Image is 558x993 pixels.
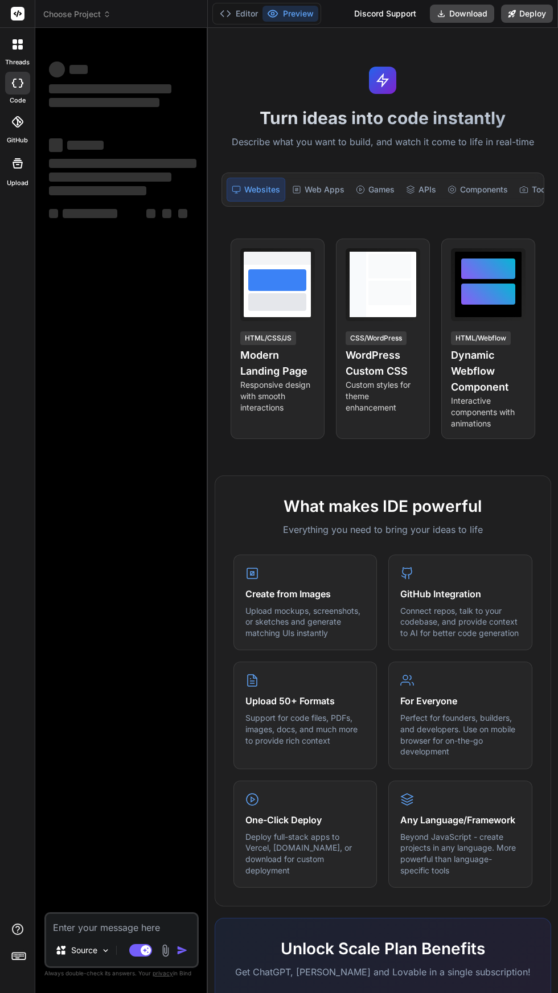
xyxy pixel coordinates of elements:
[288,178,349,202] div: Web Apps
[159,944,172,957] img: attachment
[49,159,196,168] span: ‌
[400,694,520,708] h4: For Everyone
[240,331,296,345] div: HTML/CSS/JS
[240,379,315,413] p: Responsive design with smooth interactions
[49,186,146,195] span: ‌
[451,347,526,395] h4: Dynamic Webflow Component
[49,209,58,218] span: ‌
[233,494,532,518] h2: What makes IDE powerful
[240,347,315,379] h4: Modern Landing Page
[5,58,30,67] label: threads
[215,108,551,128] h1: Turn ideas into code instantly
[49,138,63,152] span: ‌
[245,813,366,827] h4: One-Click Deploy
[101,946,110,955] img: Pick Models
[233,937,532,961] h2: Unlock Scale Plan Benefits
[227,178,285,202] div: Websites
[515,178,557,202] div: Tools
[245,694,366,708] h4: Upload 50+ Formats
[245,831,366,876] p: Deploy full-stack apps to Vercel, [DOMAIN_NAME], or download for custom deployment
[67,141,104,150] span: ‌
[400,712,520,757] p: Perfect for founders, builders, and developers. Use on mobile browser for on-the-go development
[430,5,494,23] button: Download
[245,712,366,746] p: Support for code files, PDFs, images, docs, and much more to provide rich context
[7,178,28,188] label: Upload
[346,331,407,345] div: CSS/WordPress
[71,945,97,956] p: Source
[49,173,171,182] span: ‌
[346,347,420,379] h4: WordPress Custom CSS
[400,587,520,601] h4: GitHub Integration
[400,605,520,639] p: Connect repos, talk to your codebase, and provide context to AI for better code generation
[351,178,399,202] div: Games
[233,523,532,536] p: Everything you need to bring your ideas to life
[69,65,88,74] span: ‌
[451,331,511,345] div: HTML/Webflow
[49,84,171,93] span: ‌
[49,98,159,107] span: ‌
[162,209,171,218] span: ‌
[245,587,366,601] h4: Create from Images
[215,135,551,150] p: Describe what you want to build, and watch it come to life in real-time
[49,61,65,77] span: ‌
[43,9,111,20] span: Choose Project
[346,379,420,413] p: Custom styles for theme enhancement
[401,178,441,202] div: APIs
[262,6,318,22] button: Preview
[178,209,187,218] span: ‌
[153,970,173,976] span: privacy
[10,96,26,105] label: code
[347,5,423,23] div: Discord Support
[400,813,520,827] h4: Any Language/Framework
[146,209,155,218] span: ‌
[245,605,366,639] p: Upload mockups, screenshots, or sketches and generate matching UIs instantly
[233,965,532,979] p: Get ChatGPT, [PERSON_NAME] and Lovable in a single subscription!
[44,968,199,979] p: Always double-check its answers. Your in Bind
[63,209,117,218] span: ‌
[451,395,526,429] p: Interactive components with animations
[177,945,188,956] img: icon
[7,136,28,145] label: GitHub
[400,831,520,876] p: Beyond JavaScript - create projects in any language. More powerful than language-specific tools
[215,6,262,22] button: Editor
[501,5,553,23] button: Deploy
[443,178,512,202] div: Components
